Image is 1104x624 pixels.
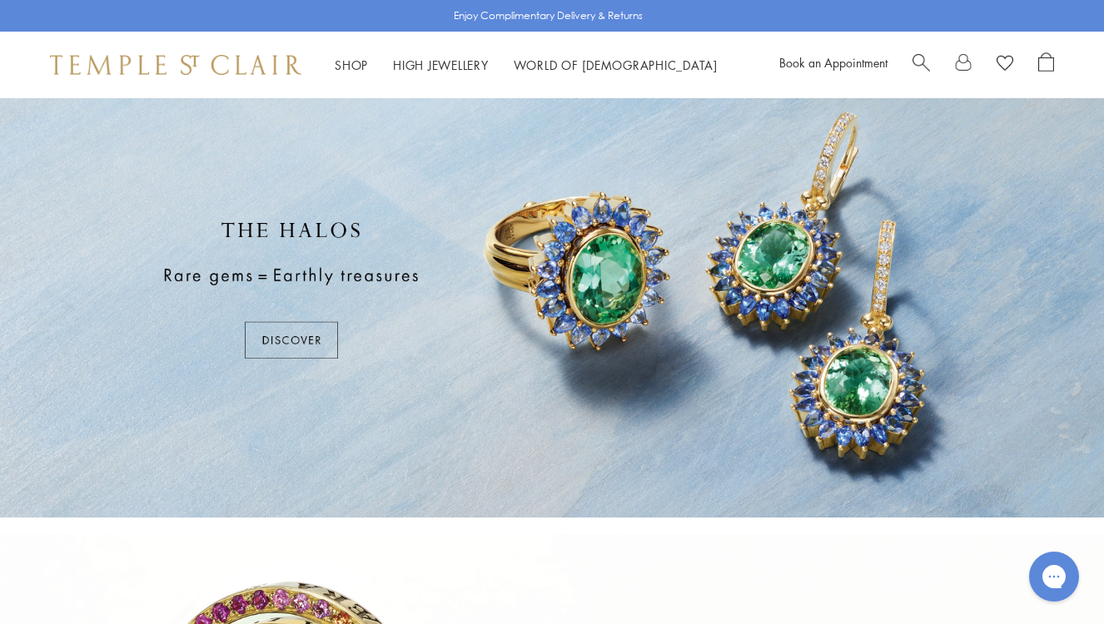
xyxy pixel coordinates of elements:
p: Enjoy Complimentary Delivery & Returns [454,7,643,24]
img: Temple St. Clair [50,55,301,75]
nav: Main navigation [335,55,718,76]
a: Search [913,52,930,77]
a: World of [DEMOGRAPHIC_DATA]World of [DEMOGRAPHIC_DATA] [514,57,718,73]
a: ShopShop [335,57,368,73]
a: View Wishlist [997,52,1013,77]
a: Open Shopping Bag [1038,52,1054,77]
a: High JewelleryHigh Jewellery [393,57,489,73]
iframe: Gorgias live chat messenger [1021,546,1087,607]
a: Book an Appointment [779,54,888,71]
